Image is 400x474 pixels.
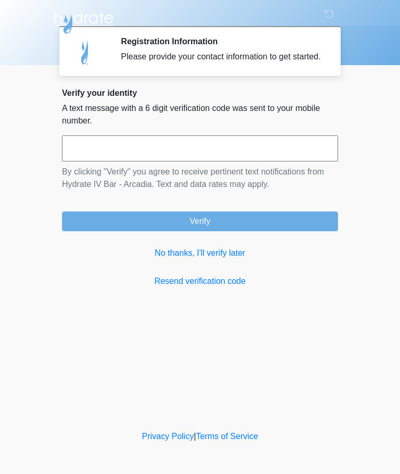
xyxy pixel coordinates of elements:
a: Privacy Policy [142,432,194,441]
button: Verify [62,211,338,231]
p: By clicking "Verify" you agree to receive pertinent text notifications from Hydrate IV Bar - Arca... [62,166,338,191]
a: | [194,432,196,441]
img: Agent Avatar [70,36,101,68]
a: Resend verification code [62,275,338,288]
a: Terms of Service [196,432,258,441]
div: Please provide your contact information to get started. [121,51,322,63]
img: Hydrate IV Bar - Arcadia Logo [52,8,115,34]
h2: Verify your identity [62,88,338,98]
p: A text message with a 6 digit verification code was sent to your mobile number. [62,102,338,127]
a: No thanks, I'll verify later [62,247,338,259]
